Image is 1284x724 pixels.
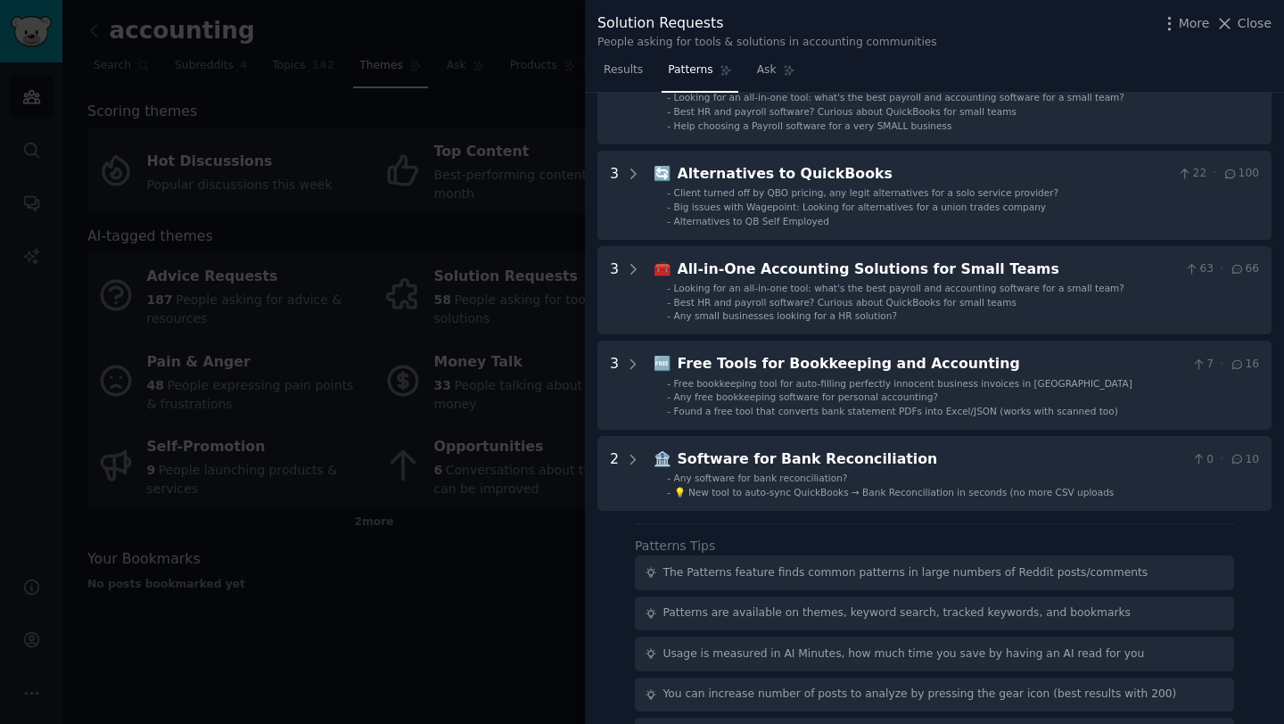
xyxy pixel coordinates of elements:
span: 63 [1184,261,1214,277]
div: Alternatives to QuickBooks [678,163,1172,185]
div: - [667,91,671,103]
div: - [667,105,671,118]
span: Any free bookkeeping software for personal accounting? [674,391,938,402]
div: - [667,405,671,417]
span: Found a free tool that converts bank statement PDFs into Excel/JSON (works with scanned too) [674,406,1118,416]
span: Any software for bank reconciliation? [674,473,848,483]
span: Alternatives to QB Self Employed [674,216,829,226]
div: Solution Requests [597,12,937,35]
div: The Patterns feature finds common patterns in large numbers of Reddit posts/comments [663,565,1148,581]
div: Software for Bank Reconciliation [678,448,1185,471]
span: Client turned off by QBO pricing, any legit alternatives for a solo service provider? [674,187,1059,198]
div: - [667,282,671,294]
div: - [667,391,671,403]
label: Patterns Tips [635,539,715,553]
button: Close [1215,14,1272,33]
div: All-in-One Accounting Solutions for Small Teams [678,259,1178,281]
div: - [667,201,671,213]
span: 7 [1191,357,1214,373]
span: Ask [757,62,777,78]
span: 10 [1230,452,1259,468]
div: 3 [610,68,619,132]
div: - [667,486,671,498]
div: 3 [610,163,619,227]
span: 16 [1230,357,1259,373]
span: 0 [1191,452,1214,468]
div: Patterns are available on themes, keyword search, tracked keywords, and bookmarks [663,605,1131,621]
div: - [667,296,671,309]
span: Looking for an all-in-one tool: what's the best payroll and accounting software for a small team? [674,92,1124,103]
span: Patterns [668,62,712,78]
span: · [1220,452,1223,468]
span: 🏦 [654,450,671,467]
span: 🔄 [654,165,671,182]
span: Best HR and payroll software? Curious about QuickBooks for small teams [674,106,1017,117]
span: Results [604,62,643,78]
div: Free Tools for Bookkeeping and Accounting [678,353,1185,375]
span: Free bookkeeping tool for auto-filling perfectly innocent business invoices in [GEOGRAPHIC_DATA] [674,378,1132,389]
a: Patterns [662,56,737,93]
span: · [1213,166,1216,182]
span: · [1220,357,1223,373]
span: Close [1238,14,1272,33]
span: 🧰 [654,260,671,277]
div: - [667,377,671,390]
div: 3 [610,259,619,323]
a: Ask [751,56,802,93]
div: - [667,186,671,199]
div: 2 [610,448,619,498]
div: 3 [610,353,619,417]
div: - [667,309,671,322]
span: 22 [1177,166,1206,182]
span: Best HR and payroll software? Curious about QuickBooks for small teams [674,297,1017,308]
span: 💡 New tool to auto-sync QuickBooks → Bank Reconciliation in seconds (no more CSV uploads [674,487,1115,498]
div: - [667,119,671,132]
div: - [667,215,671,227]
span: 🆓 [654,355,671,372]
span: 66 [1230,261,1259,277]
span: More [1179,14,1210,33]
button: More [1160,14,1210,33]
a: Results [597,56,649,93]
div: - [667,472,671,484]
div: You can increase number of posts to analyze by pressing the gear icon (best results with 200) [663,687,1177,703]
span: Big issues with Wagepoint: Looking for alternatives for a union trades company [674,202,1046,212]
div: People asking for tools & solutions in accounting communities [597,35,937,51]
span: Help choosing a Payroll software for a very SMALL business [674,120,952,131]
span: Looking for an all-in-one tool: what's the best payroll and accounting software for a small team? [674,283,1124,293]
span: 100 [1222,166,1259,182]
div: Usage is measured in AI Minutes, how much time you save by having an AI read for you [663,646,1145,662]
span: · [1220,261,1223,277]
span: Any small businesses looking for a HR solution? [674,310,897,321]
